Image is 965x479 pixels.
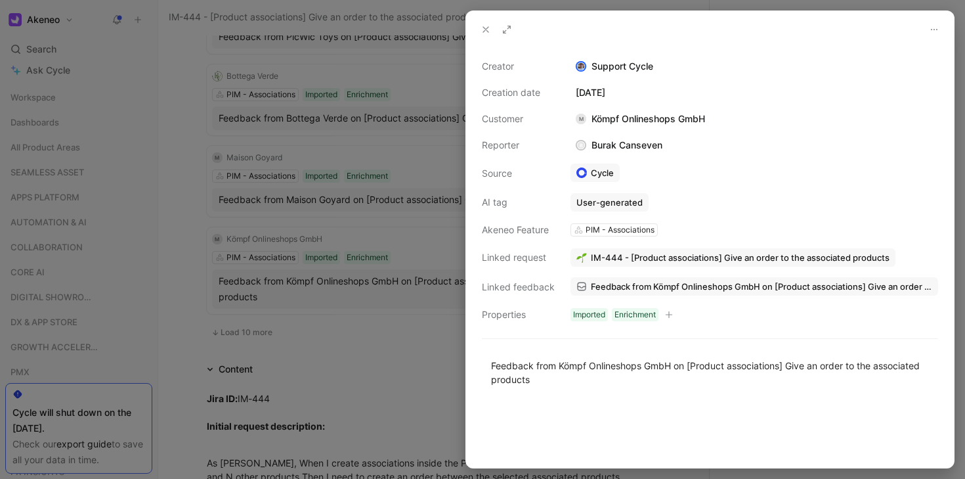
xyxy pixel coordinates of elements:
div: Creator [482,58,555,74]
div: AI tag [482,194,555,210]
img: 🌱 [576,252,587,263]
div: Customer [482,111,555,127]
div: Creation date [482,85,555,101]
div: Kömpf Onlineshops GmbH [570,111,710,127]
div: PIM - Associations [586,223,654,237]
div: M [576,114,586,124]
div: User-generated [576,196,643,208]
div: Support Cycle [570,58,938,74]
div: B [577,141,586,150]
div: Reporter [482,137,555,153]
div: Source [482,166,555,181]
div: Linked feedback [482,279,555,295]
div: Enrichment [614,308,656,321]
div: Akeneo Feature [482,222,555,238]
img: avatar [577,62,586,71]
span: Feedback from Kömpf Onlineshops GmbH on [Product associations] Give an order to the associated pr... [591,281,932,292]
button: 🌱IM-444 - [Product associations] Give an order to the associated products [570,248,895,267]
a: Cycle [570,164,620,182]
div: Feedback from Kömpf Onlineshops GmbH on [Product associations] Give an order to the associated pr... [491,359,929,386]
div: [DATE] [570,85,938,101]
div: Burak Canseven [570,137,668,153]
div: Properties [482,307,555,323]
a: Feedback from Kömpf Onlineshops GmbH on [Product associations] Give an order to the associated pr... [570,277,938,296]
div: Imported [573,308,605,321]
div: Linked request [482,250,555,265]
span: IM-444 - [Product associations] Give an order to the associated products [591,252,890,263]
